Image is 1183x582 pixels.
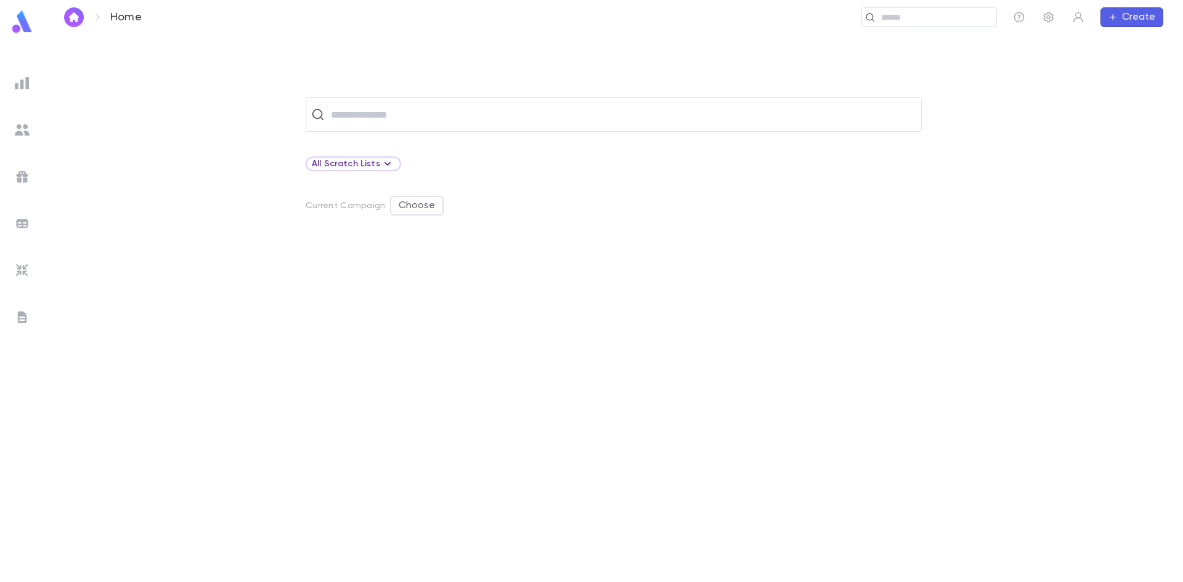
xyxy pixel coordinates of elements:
div: All Scratch Lists [312,156,395,171]
p: Current Campaign [306,201,385,211]
img: logo [10,10,35,34]
img: letters_grey.7941b92b52307dd3b8a917253454ce1c.svg [15,310,30,325]
img: students_grey.60c7aba0da46da39d6d829b817ac14fc.svg [15,123,30,137]
button: Create [1100,7,1163,27]
img: reports_grey.c525e4749d1bce6a11f5fe2a8de1b229.svg [15,76,30,91]
button: Choose [390,196,444,216]
p: Home [110,10,142,24]
img: home_white.a664292cf8c1dea59945f0da9f25487c.svg [67,12,81,22]
img: batches_grey.339ca447c9d9533ef1741baa751efc33.svg [15,216,30,231]
img: campaigns_grey.99e729a5f7ee94e3726e6486bddda8f1.svg [15,169,30,184]
div: All Scratch Lists [306,156,401,171]
img: imports_grey.530a8a0e642e233f2baf0ef88e8c9fcb.svg [15,263,30,278]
